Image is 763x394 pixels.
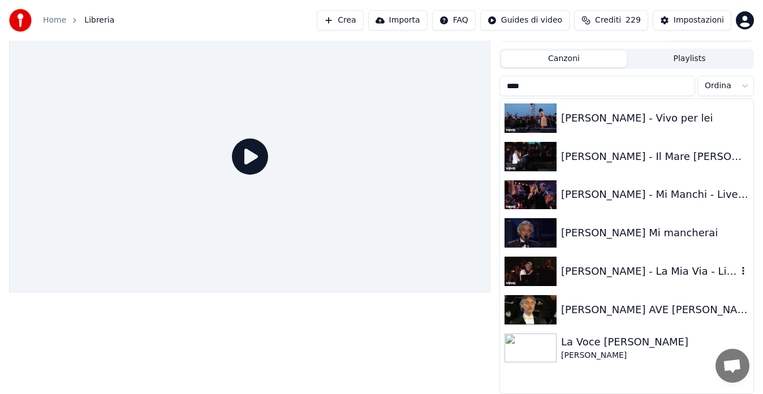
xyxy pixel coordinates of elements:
[595,15,621,26] span: Crediti
[574,10,648,31] button: Crediti229
[561,302,749,318] div: [PERSON_NAME] AVE [PERSON_NAME]
[317,10,363,31] button: Crea
[432,10,476,31] button: FAQ
[43,15,114,26] nav: breadcrumb
[9,9,32,32] img: youka
[561,263,738,279] div: [PERSON_NAME] - La Mia Via - Live
[627,51,752,67] button: Playlists
[626,15,641,26] span: 229
[705,80,731,92] span: Ordina
[561,225,749,241] div: [PERSON_NAME] Mi mancherai
[561,149,749,164] div: [PERSON_NAME] - Il Mare [PERSON_NAME]
[561,334,749,350] div: La Voce [PERSON_NAME]
[561,110,749,126] div: [PERSON_NAME] - Vivo per lei
[480,10,570,31] button: Guides di video
[561,187,749,202] div: [PERSON_NAME] - Mi Manchi - Live From [GEOGRAPHIC_DATA], [GEOGRAPHIC_DATA] / 2006
[368,10,428,31] button: Importa
[674,15,724,26] div: Impostazioni
[43,15,66,26] a: Home
[715,349,749,383] a: Aprire la chat
[561,350,749,361] div: [PERSON_NAME]
[653,10,731,31] button: Impostazioni
[501,51,627,67] button: Canzoni
[84,15,114,26] span: Libreria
